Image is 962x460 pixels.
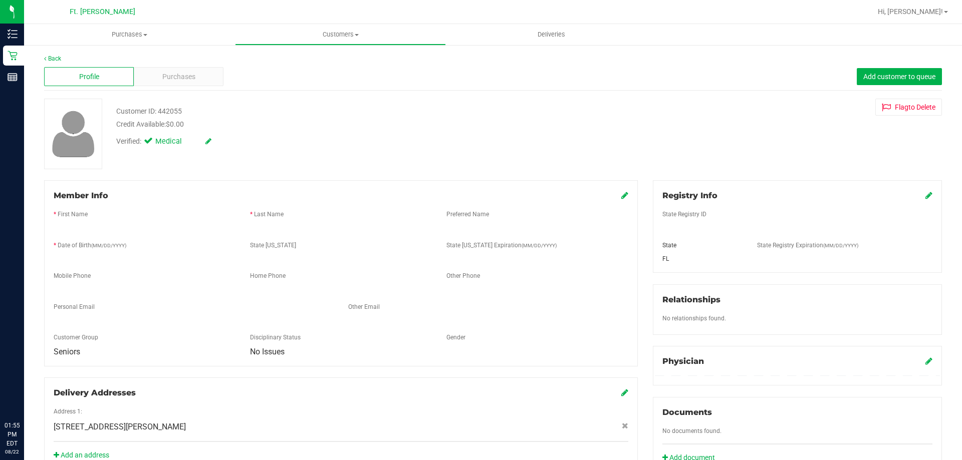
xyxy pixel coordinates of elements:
div: FL [655,254,750,263]
span: Ft. [PERSON_NAME] [70,8,135,16]
span: (MM/DD/YYYY) [823,243,858,248]
label: Home Phone [250,271,286,280]
label: Customer Group [54,333,98,342]
label: Last Name [254,210,284,219]
div: Credit Available: [116,119,558,130]
span: Delivery Addresses [54,388,136,397]
a: Back [44,55,61,62]
a: Add an address [54,451,109,459]
inline-svg: Reports [8,72,18,82]
label: No relationships found. [662,314,726,323]
label: State Registry ID [662,210,706,219]
span: Documents [662,407,712,417]
label: State [US_STATE] Expiration [446,241,557,250]
span: No documents found. [662,427,722,434]
span: No Issues [250,347,285,356]
div: State [655,241,750,250]
label: State Registry Expiration [757,241,858,250]
label: Other Email [348,302,380,311]
span: Purchases [162,72,195,82]
span: Add customer to queue [863,73,935,81]
a: Purchases [24,24,235,45]
label: Address 1: [54,407,82,416]
span: Medical [155,136,195,147]
span: Deliveries [524,30,579,39]
span: Seniors [54,347,80,356]
span: [STREET_ADDRESS][PERSON_NAME] [54,421,186,433]
label: Date of Birth [58,241,126,250]
a: Deliveries [446,24,657,45]
div: Verified: [116,136,211,147]
label: Disciplinary Status [250,333,301,342]
iframe: Resource center [10,380,40,410]
span: (MM/DD/YYYY) [91,243,126,248]
p: 08/22 [5,448,20,455]
label: Preferred Name [446,210,489,219]
button: Flagto Delete [875,99,942,116]
span: Relationships [662,295,720,304]
button: Add customer to queue [857,68,942,85]
p: 01:55 PM EDT [5,421,20,448]
span: Physician [662,356,704,366]
span: Hi, [PERSON_NAME]! [878,8,943,16]
label: Other Phone [446,271,480,280]
label: Mobile Phone [54,271,91,280]
span: Registry Info [662,191,717,200]
label: State [US_STATE] [250,241,296,250]
div: Customer ID: 442055 [116,106,182,117]
span: Member Info [54,191,108,200]
span: Profile [79,72,99,82]
a: Customers [235,24,446,45]
span: Purchases [24,30,235,39]
span: (MM/DD/YYYY) [522,243,557,248]
span: $0.00 [166,120,184,128]
inline-svg: Retail [8,51,18,61]
img: user-icon.png [47,108,100,160]
label: First Name [58,210,88,219]
label: Gender [446,333,465,342]
span: Customers [235,30,445,39]
inline-svg: Inventory [8,29,18,39]
label: Personal Email [54,302,95,311]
